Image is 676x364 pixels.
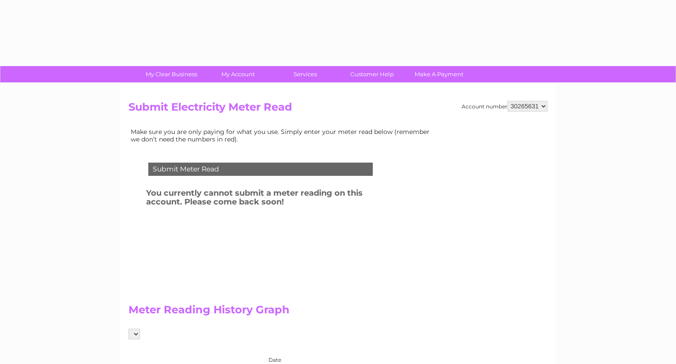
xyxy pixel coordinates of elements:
[129,101,547,118] h2: Submit Electricity Meter Read
[202,66,275,82] a: My Account
[148,163,373,176] div: Submit Meter Read
[146,187,396,211] h3: You currently cannot submit a meter reading on this account. Please come back soon!
[269,66,342,82] a: Services
[403,66,475,82] a: Make A Payment
[462,101,547,111] div: Account number
[336,66,408,82] a: Customer Help
[129,348,437,363] div: Date
[129,126,437,145] td: Make sure you are only paying for what you use. Simply enter your meter read below (remember we d...
[129,304,437,320] h2: Meter Reading History Graph
[135,66,208,82] a: My Clear Business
